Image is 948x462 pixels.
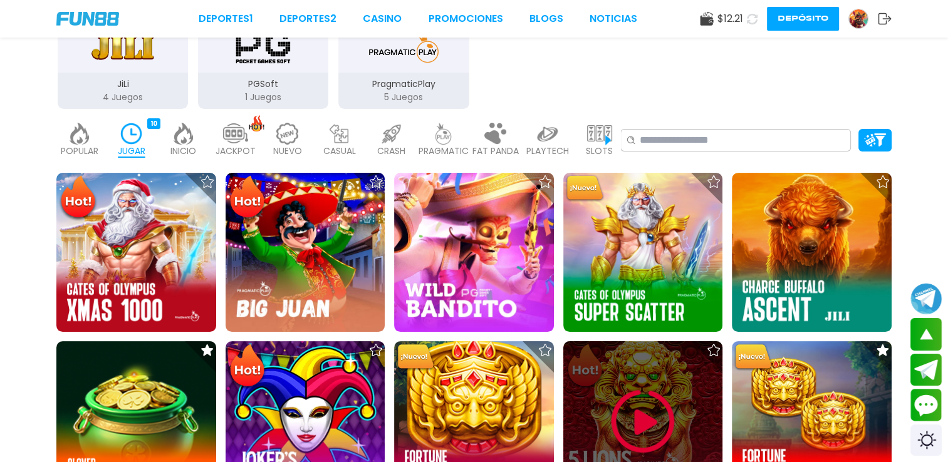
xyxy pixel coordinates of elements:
img: playtech_light.webp [535,123,560,145]
img: Charge Buffalo Ascent [732,173,892,332]
div: Switch theme [910,424,942,456]
img: slots_light.webp [587,123,612,145]
button: PragmaticPlay [333,21,474,110]
p: PLAYTECH [526,145,569,158]
img: crash_light.webp [379,123,404,145]
img: Platform Filter [864,133,886,146]
button: Join telegram [910,354,942,386]
a: CASINO [363,11,402,26]
img: PGSoft [224,30,303,65]
div: 10 [147,118,160,129]
img: Wild Bandito [394,173,554,332]
button: PGSoft [193,21,333,110]
img: jackpot_light.webp [223,123,248,145]
p: INICIO [170,145,196,158]
span: $ 12.21 [717,11,743,26]
img: New [733,342,774,371]
img: JiLi [83,30,162,65]
button: Contact customer service [910,389,942,421]
p: SLOTS [586,145,613,158]
button: scroll up [910,318,942,351]
p: 4 Juegos [58,91,188,104]
button: Depósito [767,7,839,31]
img: pragmatic_light.webp [431,123,456,145]
p: FAT PANDA [472,145,519,158]
img: casual_light.webp [327,123,352,145]
p: JUGAR [118,145,145,158]
img: Avatar [849,9,868,28]
img: Hot [227,342,268,391]
a: Deportes1 [199,11,253,26]
p: PragmaticPlay [338,78,469,91]
p: JiLi [58,78,188,91]
img: Company Logo [56,12,119,26]
p: PRAGMATIC [419,145,469,158]
a: Promociones [429,11,503,26]
p: POPULAR [61,145,98,158]
img: Big Juan [226,173,385,332]
img: recent_active.webp [119,123,144,145]
p: 5 Juegos [338,91,469,104]
img: Hot [58,174,98,223]
img: PragmaticPlay [364,30,443,65]
p: NUEVO [273,145,302,158]
p: CRASH [377,145,405,158]
p: PGSoft [198,78,328,91]
img: hot [249,115,264,132]
a: NOTICIAS [590,11,637,26]
a: Deportes2 [279,11,336,26]
p: CASUAL [323,145,356,158]
img: New [395,342,436,371]
img: new_light.webp [275,123,300,145]
p: 1 Juegos [198,91,328,104]
img: home_light.webp [171,123,196,145]
img: New [565,174,605,203]
img: Gates of Olympus Xmas 1000 [56,173,216,332]
button: JiLi [53,21,193,110]
img: Hot [227,174,268,223]
img: Gates of Olympus Super Scatter [563,173,723,332]
a: Avatar [848,9,878,29]
p: JACKPOT [216,145,256,158]
img: popular_light.webp [67,123,92,145]
button: Join telegram channel [910,282,942,315]
a: BLOGS [529,11,563,26]
img: fat_panda_light.webp [483,123,508,145]
img: Play Game [605,384,680,459]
